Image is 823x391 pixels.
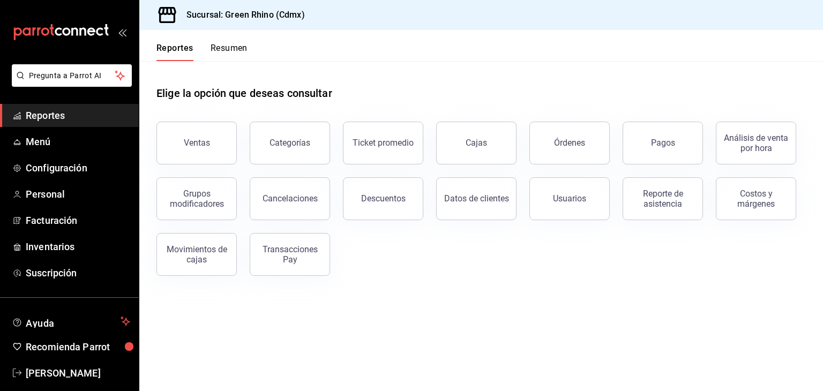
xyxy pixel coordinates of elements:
[270,138,310,148] div: Categorías
[156,122,237,164] button: Ventas
[250,233,330,276] button: Transacciones Pay
[26,161,130,175] span: Configuración
[178,9,305,21] h3: Sucursal: Green Rhino (Cdmx)
[466,137,488,149] div: Cajas
[26,366,130,380] span: [PERSON_NAME]
[26,239,130,254] span: Inventarios
[156,85,332,101] h1: Elige la opción que deseas consultar
[723,133,789,153] div: Análisis de venta por hora
[118,28,126,36] button: open_drawer_menu
[211,43,248,61] button: Resumen
[651,138,675,148] div: Pagos
[436,122,517,164] a: Cajas
[12,64,132,87] button: Pregunta a Parrot AI
[184,138,210,148] div: Ventas
[716,122,796,164] button: Análisis de venta por hora
[8,78,132,89] a: Pregunta a Parrot AI
[361,193,406,204] div: Descuentos
[554,138,585,148] div: Órdenes
[156,43,193,61] button: Reportes
[444,193,509,204] div: Datos de clientes
[163,244,230,265] div: Movimientos de cajas
[257,244,323,265] div: Transacciones Pay
[250,122,330,164] button: Categorías
[343,122,423,164] button: Ticket promedio
[29,70,115,81] span: Pregunta a Parrot AI
[263,193,318,204] div: Cancelaciones
[343,177,423,220] button: Descuentos
[26,340,130,354] span: Recomienda Parrot
[723,189,789,209] div: Costos y márgenes
[250,177,330,220] button: Cancelaciones
[26,108,130,123] span: Reportes
[623,177,703,220] button: Reporte de asistencia
[716,177,796,220] button: Costos y márgenes
[26,187,130,201] span: Personal
[529,122,610,164] button: Órdenes
[26,134,130,149] span: Menú
[163,189,230,209] div: Grupos modificadores
[26,213,130,228] span: Facturación
[436,177,517,220] button: Datos de clientes
[353,138,414,148] div: Ticket promedio
[630,189,696,209] div: Reporte de asistencia
[529,177,610,220] button: Usuarios
[156,233,237,276] button: Movimientos de cajas
[623,122,703,164] button: Pagos
[156,43,248,61] div: navigation tabs
[156,177,237,220] button: Grupos modificadores
[26,315,116,328] span: Ayuda
[553,193,586,204] div: Usuarios
[26,266,130,280] span: Suscripción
